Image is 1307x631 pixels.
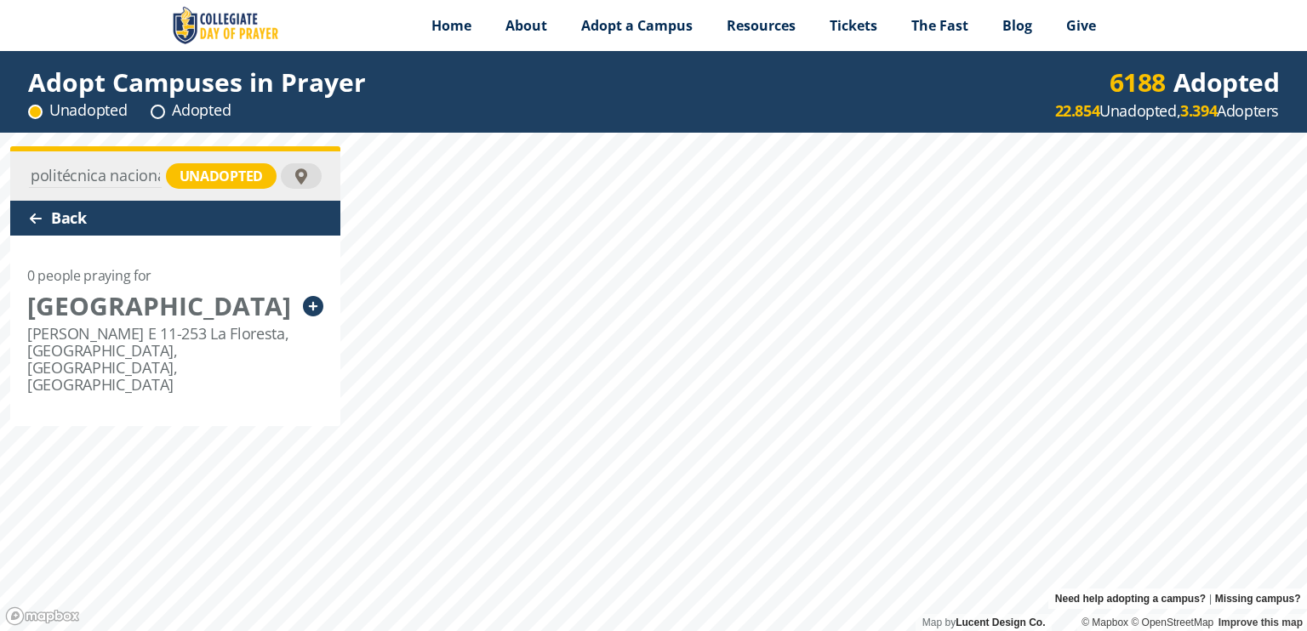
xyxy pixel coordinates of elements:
a: Blog [985,4,1049,47]
div: [PERSON_NAME] E 11-253 La Floresta, [GEOGRAPHIC_DATA], [GEOGRAPHIC_DATA], [GEOGRAPHIC_DATA] [27,325,323,393]
div: 0 people praying for [27,265,151,287]
span: Blog [1002,16,1032,35]
a: Lucent Design Co. [956,617,1045,628]
a: Give [1049,4,1113,47]
span: Resources [727,16,796,35]
a: Improve this map [1219,617,1303,628]
div: Adopted [1110,71,1280,93]
span: Tickets [830,16,877,35]
a: Mapbox logo [5,606,80,626]
input: Find Your Campus [29,164,162,188]
a: Adopt a Campus [564,4,710,47]
a: Mapbox [1082,617,1128,628]
span: About [505,16,547,35]
span: Home [431,16,471,35]
a: Resources [710,4,813,47]
div: 6188 [1110,71,1166,93]
div: | [1048,588,1307,609]
div: unadopted [166,163,277,189]
a: Home [414,4,488,47]
a: Tickets [813,4,894,47]
a: The Fast [894,4,985,47]
div: Adopted [151,99,231,121]
div: Unadopted, Adopters [1055,100,1279,122]
div: Back [10,201,340,236]
div: Adopt Campuses in Prayer [28,71,366,93]
div: Unadopted [28,99,127,121]
strong: 22.854 [1055,100,1100,121]
span: The Fast [911,16,968,35]
a: Need help adopting a campus? [1055,588,1206,609]
div: [GEOGRAPHIC_DATA] [27,295,294,316]
a: OpenStreetMap [1131,617,1213,628]
span: Give [1066,16,1096,35]
div: Map by [916,614,1052,631]
a: About [488,4,564,47]
span: Adopt a Campus [581,16,693,35]
a: Missing campus? [1215,588,1301,609]
strong: 3.394 [1180,100,1217,121]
